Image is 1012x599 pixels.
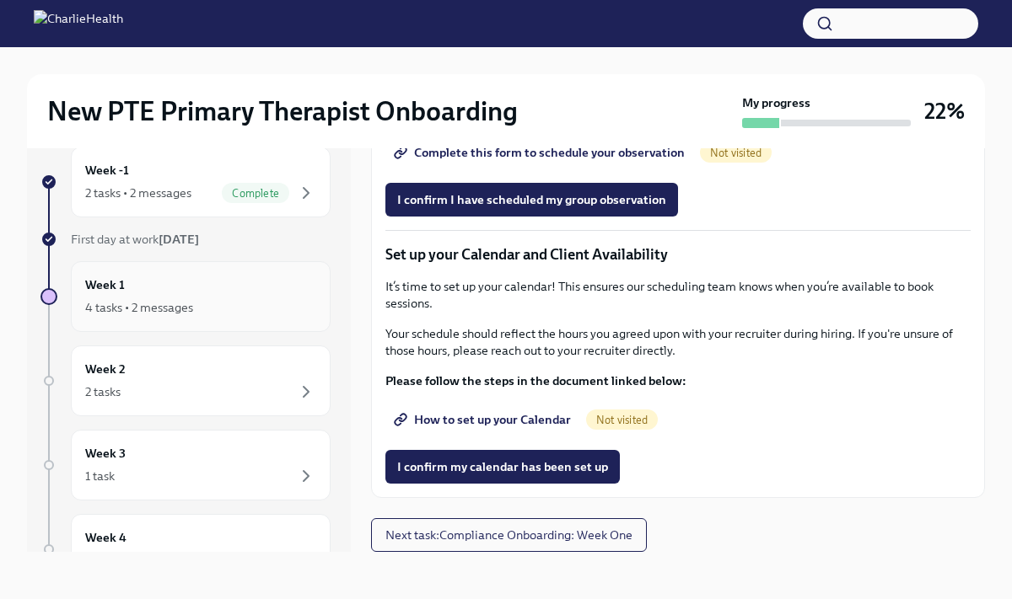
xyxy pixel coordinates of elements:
[47,94,518,128] h2: New PTE Primary Therapist Onboarding
[85,161,129,179] h6: Week -1
[700,147,772,159] span: Not visited
[385,527,632,543] span: Next task : Compliance Onboarding: Week One
[85,528,126,547] h6: Week 4
[397,458,608,475] span: I confirm my calendar has been set up
[85,275,125,294] h6: Week 1
[385,278,971,312] p: It’s time to set up your calendar! This ensures our scheduling team knows when you’re available t...
[85,299,193,316] div: 4 tasks • 2 messages
[924,96,965,126] h3: 22%
[385,325,971,359] p: Your schedule should reflect the hours you agreed upon with your recruiter during hiring. If you'...
[397,144,685,161] span: Complete this form to schedule your observation
[85,468,115,484] div: 1 task
[397,191,666,208] span: I confirm I have scheduled my group observation
[222,187,289,200] span: Complete
[40,345,331,416] a: Week 22 tasks
[371,518,647,552] button: Next task:Compliance Onboarding: Week One
[385,183,678,217] button: I confirm I have scheduled my group observation
[40,231,331,248] a: First day at work[DATE]
[385,136,697,169] a: Complete this form to schedule your observation
[742,94,810,111] strong: My progress
[385,244,971,265] p: Set up your Calendar and Client Availability
[85,185,191,201] div: 2 tasks • 2 messages
[34,10,123,37] img: CharlieHealth
[385,373,686,388] strong: Please follow the steps in the document linked below:
[85,444,126,463] h6: Week 3
[85,360,126,378] h6: Week 2
[159,232,199,247] strong: [DATE]
[586,414,658,426] span: Not visited
[40,261,331,332] a: Week 14 tasks • 2 messages
[385,450,620,484] button: I confirm my calendar has been set up
[397,411,571,428] span: How to set up your Calendar
[71,232,199,247] span: First day at work
[40,430,331,500] a: Week 31 task
[385,403,583,436] a: How to set up your Calendar
[40,147,331,217] a: Week -12 tasks • 2 messagesComplete
[85,383,121,400] div: 2 tasks
[40,514,331,585] a: Week 4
